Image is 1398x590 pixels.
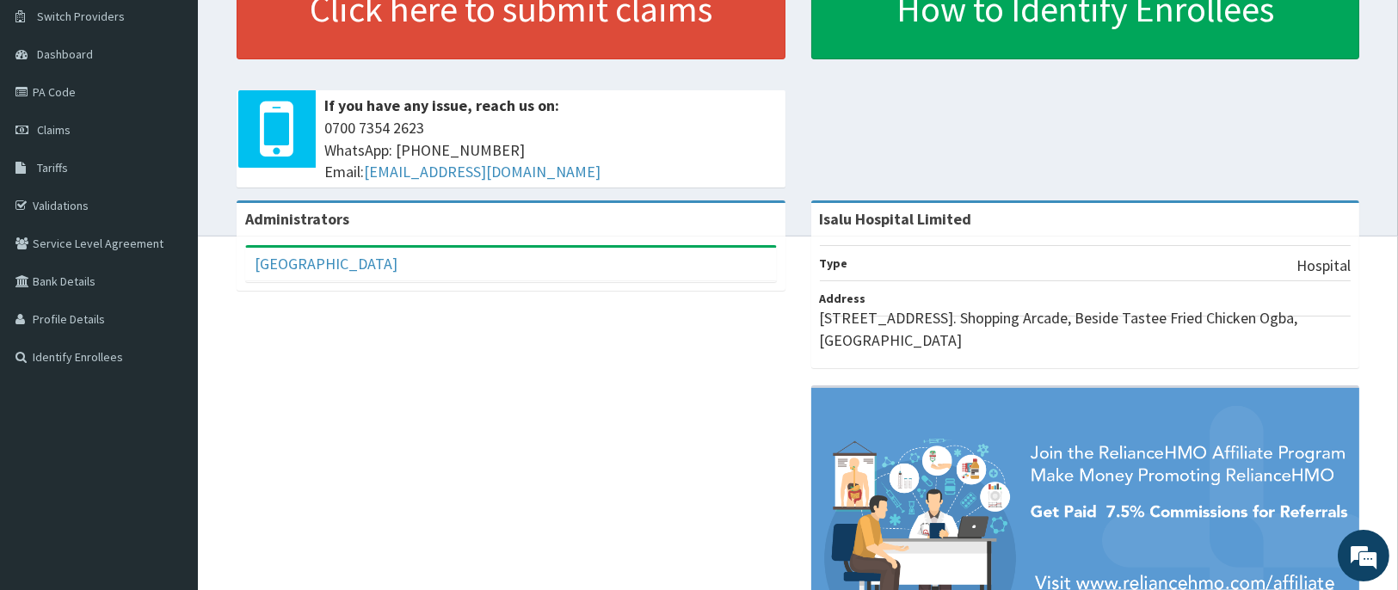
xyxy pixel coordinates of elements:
[820,209,972,229] strong: Isalu Hospital Limited
[820,307,1352,351] p: [STREET_ADDRESS]. Shopping Arcade, Beside Tastee Fried Chicken Ogba, [GEOGRAPHIC_DATA]
[255,254,397,273] a: [GEOGRAPHIC_DATA]
[820,291,866,306] b: Address
[37,122,71,138] span: Claims
[1296,255,1351,277] p: Hospital
[820,255,848,271] b: Type
[89,96,289,119] div: Chat with us now
[37,160,68,175] span: Tariffs
[324,117,777,183] span: 0700 7354 2623 WhatsApp: [PHONE_NUMBER] Email:
[245,209,349,229] b: Administrators
[37,46,93,62] span: Dashboard
[9,401,328,461] textarea: Type your message and hit 'Enter'
[32,86,70,129] img: d_794563401_company_1708531726252_794563401
[282,9,323,50] div: Minimize live chat window
[364,162,600,181] a: [EMAIL_ADDRESS][DOMAIN_NAME]
[324,95,559,115] b: If you have any issue, reach us on:
[37,9,125,24] span: Switch Providers
[100,182,237,356] span: We're online!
